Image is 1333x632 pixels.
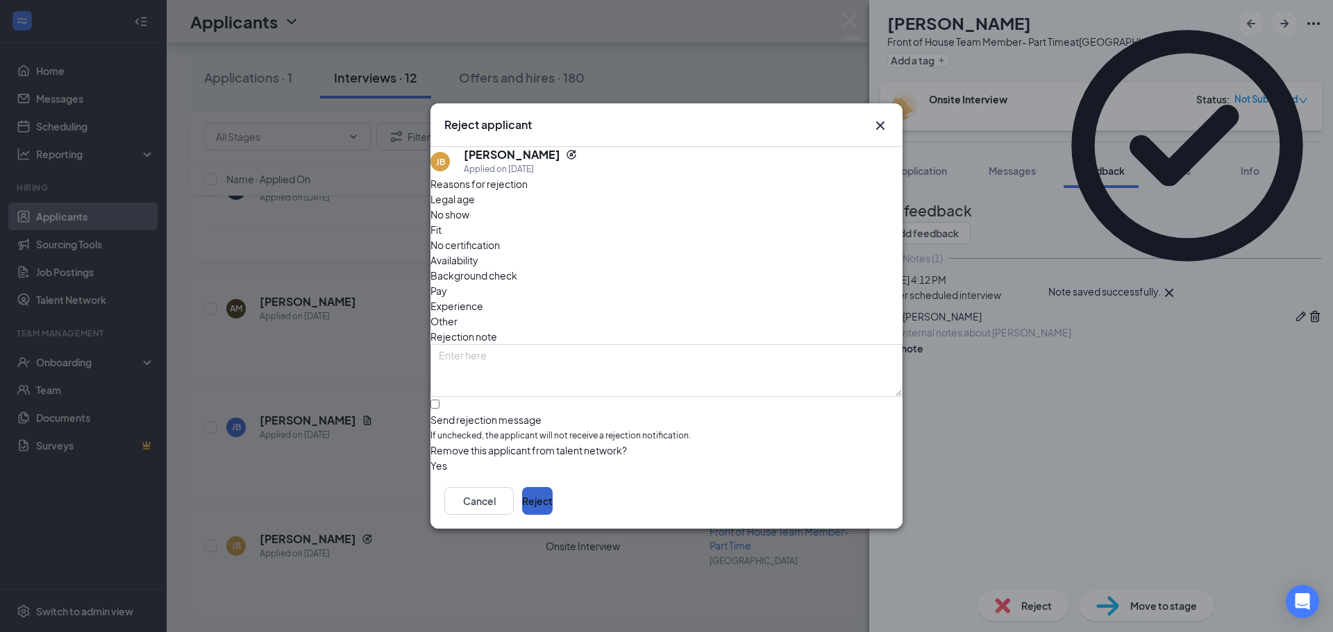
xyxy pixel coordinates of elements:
div: Applied on [DATE] [464,162,577,176]
span: Background check [430,268,517,283]
div: Note saved successfully. [1048,284,1161,301]
span: Experience [430,298,483,314]
div: JB [436,156,445,168]
span: Reasons for rejection [430,178,528,190]
button: Reject [522,487,553,515]
span: If unchecked, the applicant will not receive a rejection notification. [430,429,903,443]
span: Availability [430,253,478,268]
input: Send rejection messageIf unchecked, the applicant will not receive a rejection notification. [430,400,439,409]
div: Open Intercom Messenger [1286,585,1319,618]
span: Fit [430,222,442,237]
svg: Cross [1161,284,1177,301]
button: Close [872,117,889,134]
span: Yes [430,458,447,473]
span: Pay [430,283,447,298]
h3: Reject applicant [444,117,532,133]
svg: Reapply [566,149,577,160]
span: Remove this applicant from talent network? [430,444,627,456]
h5: [PERSON_NAME] [464,147,560,162]
div: Send rejection message [430,413,903,427]
span: No show [430,207,469,222]
span: Other [430,314,458,329]
span: No certification [430,237,500,253]
span: Rejection note [430,330,497,343]
span: Legal age [430,191,475,207]
svg: CheckmarkCircle [1048,7,1326,284]
svg: Cross [872,117,889,134]
button: Cancel [444,487,514,515]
